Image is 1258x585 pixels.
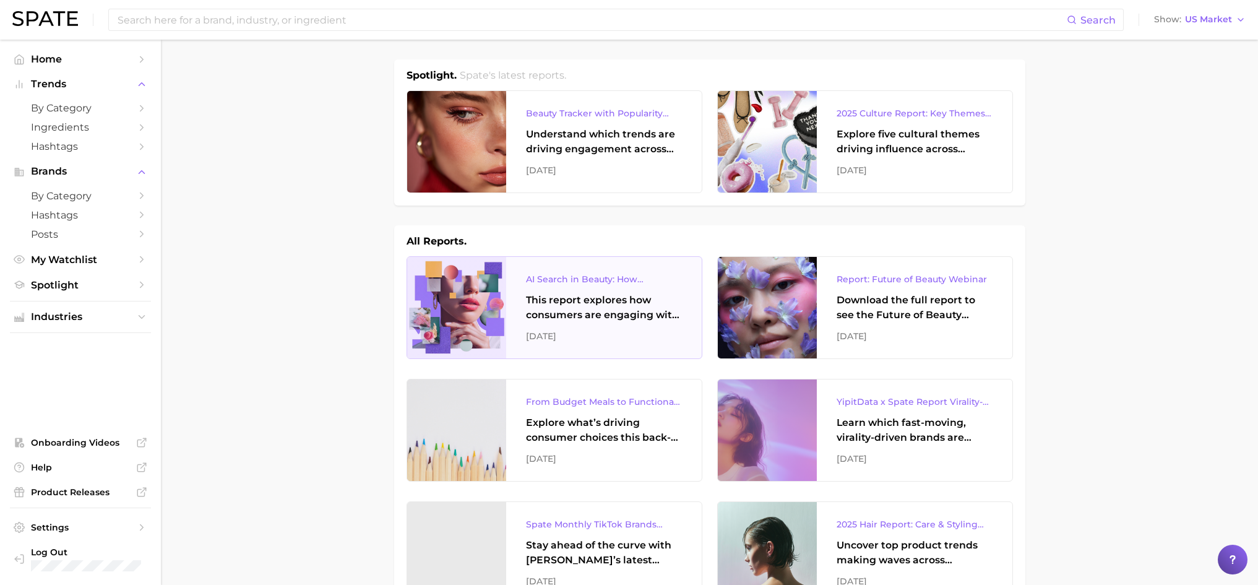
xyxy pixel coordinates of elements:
[837,272,993,287] div: Report: Future of Beauty Webinar
[1185,16,1232,23] span: US Market
[837,106,993,121] div: 2025 Culture Report: Key Themes That Are Shaping Consumer Demand
[10,543,151,575] a: Log out. Currently logged in with e-mail farnell.ar@pg.com.
[837,451,993,466] div: [DATE]
[1080,14,1116,26] span: Search
[31,522,130,533] span: Settings
[837,293,993,323] div: Download the full report to see the Future of Beauty trends we unpacked during the webinar.
[10,483,151,501] a: Product Releases
[837,127,993,157] div: Explore five cultural themes driving influence across beauty, food, and pop culture.
[12,11,78,26] img: SPATE
[526,293,682,323] div: This report explores how consumers are engaging with AI-powered search tools — and what it means ...
[1151,12,1249,28] button: ShowUS Market
[526,272,682,287] div: AI Search in Beauty: How Consumers Are Using ChatGPT vs. Google Search
[526,163,682,178] div: [DATE]
[460,68,566,83] h2: Spate's latest reports.
[10,206,151,225] a: Hashtags
[31,547,141,558] span: Log Out
[10,250,151,269] a: My Watchlist
[407,256,702,359] a: AI Search in Beauty: How Consumers Are Using ChatGPT vs. Google SearchThis report explores how co...
[717,256,1013,359] a: Report: Future of Beauty WebinarDownload the full report to see the Future of Beauty trends we un...
[526,106,682,121] div: Beauty Tracker with Popularity Index
[31,53,130,65] span: Home
[31,311,130,323] span: Industries
[526,127,682,157] div: Understand which trends are driving engagement across platforms in the skin, hair, makeup, and fr...
[10,225,151,244] a: Posts
[31,209,130,221] span: Hashtags
[407,379,702,482] a: From Budget Meals to Functional Snacks: Food & Beverage Trends Shaping Consumer Behavior This Sch...
[31,190,130,202] span: by Category
[10,186,151,206] a: by Category
[31,166,130,177] span: Brands
[407,234,467,249] h1: All Reports.
[31,279,130,291] span: Spotlight
[10,433,151,452] a: Onboarding Videos
[10,50,151,69] a: Home
[31,102,130,114] span: by Category
[1154,16,1181,23] span: Show
[526,415,682,445] div: Explore what’s driving consumer choices this back-to-school season From budget-friendly meals to ...
[116,9,1067,30] input: Search here for a brand, industry, or ingredient
[717,379,1013,482] a: YipitData x Spate Report Virality-Driven Brands Are Taking a Slice of the Beauty PieLearn which f...
[31,254,130,266] span: My Watchlist
[10,75,151,93] button: Trends
[10,308,151,326] button: Industries
[10,275,151,295] a: Spotlight
[10,458,151,477] a: Help
[837,538,993,568] div: Uncover top product trends making waves across platforms — along with key insights into benefits,...
[837,329,993,344] div: [DATE]
[31,437,130,448] span: Onboarding Videos
[717,90,1013,193] a: 2025 Culture Report: Key Themes That Are Shaping Consumer DemandExplore five cultural themes driv...
[837,415,993,445] div: Learn which fast-moving, virality-driven brands are leading the pack, the risks of viral growth, ...
[10,518,151,537] a: Settings
[10,137,151,156] a: Hashtags
[31,79,130,90] span: Trends
[10,98,151,118] a: by Category
[31,121,130,133] span: Ingredients
[10,162,151,181] button: Brands
[837,163,993,178] div: [DATE]
[837,394,993,409] div: YipitData x Spate Report Virality-Driven Brands Are Taking a Slice of the Beauty Pie
[526,451,682,466] div: [DATE]
[526,538,682,568] div: Stay ahead of the curve with [PERSON_NAME]’s latest monthly tracker, spotlighting the fastest-gro...
[526,329,682,344] div: [DATE]
[526,517,682,532] div: Spate Monthly TikTok Brands Tracker
[31,228,130,240] span: Posts
[31,462,130,473] span: Help
[526,394,682,409] div: From Budget Meals to Functional Snacks: Food & Beverage Trends Shaping Consumer Behavior This Sch...
[407,90,702,193] a: Beauty Tracker with Popularity IndexUnderstand which trends are driving engagement across platfor...
[31,487,130,498] span: Product Releases
[31,141,130,152] span: Hashtags
[837,517,993,532] div: 2025 Hair Report: Care & Styling Products
[407,68,457,83] h1: Spotlight.
[10,118,151,137] a: Ingredients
